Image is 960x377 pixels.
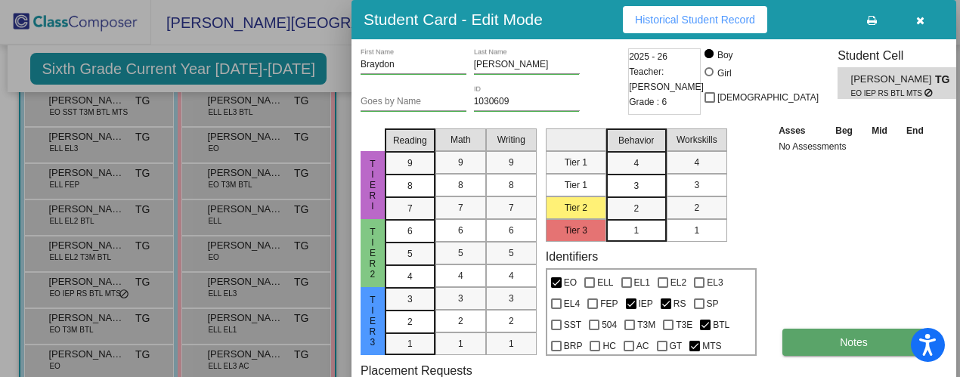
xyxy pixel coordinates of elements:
[564,295,580,313] span: EL4
[407,224,413,238] span: 6
[407,179,413,193] span: 8
[458,292,463,305] span: 3
[635,14,755,26] span: Historical Student Record
[639,295,653,313] span: IEP
[458,201,463,215] span: 7
[713,316,729,334] span: BTL
[509,224,514,237] span: 6
[602,337,615,355] span: HC
[600,295,618,313] span: FEP
[509,269,514,283] span: 4
[629,94,667,110] span: Grade : 6
[717,88,819,107] span: [DEMOGRAPHIC_DATA]
[674,295,686,313] span: RS
[546,249,598,264] label: Identifiers
[366,295,379,348] span: Tier3
[636,337,649,355] span: AC
[676,316,692,334] span: T3E
[775,139,934,154] td: No Assessments
[407,156,413,170] span: 9
[458,314,463,328] span: 2
[629,64,704,94] span: Teacher: [PERSON_NAME]
[474,97,580,107] input: Enter ID
[825,122,862,139] th: Beg
[364,10,543,29] h3: Student Card - Edit Mode
[670,337,683,355] span: GT
[509,337,514,351] span: 1
[366,227,379,280] span: Tier2
[497,133,525,147] span: Writing
[458,269,463,283] span: 4
[366,159,379,212] span: TierI
[633,156,639,170] span: 4
[634,273,650,292] span: EL1
[694,224,699,237] span: 1
[717,48,733,62] div: Boy
[407,315,413,329] span: 2
[694,156,699,169] span: 4
[393,134,427,147] span: Reading
[677,133,717,147] span: Workskills
[670,273,686,292] span: EL2
[564,273,577,292] span: EO
[851,88,924,99] span: EO IEP RS BTL MTS
[775,122,825,139] th: Asses
[862,122,897,139] th: Mid
[694,178,699,192] span: 3
[851,72,935,88] span: [PERSON_NAME]
[602,316,617,334] span: 504
[637,316,655,334] span: T3M
[458,224,463,237] span: 6
[509,246,514,260] span: 5
[458,178,463,192] span: 8
[717,66,732,80] div: Girl
[509,156,514,169] span: 9
[407,292,413,306] span: 3
[702,337,721,355] span: MTS
[509,201,514,215] span: 7
[633,179,639,193] span: 3
[623,6,767,33] button: Historical Student Record
[629,49,667,64] span: 2025 - 26
[633,202,639,215] span: 2
[897,122,933,139] th: End
[509,292,514,305] span: 3
[618,134,654,147] span: Behavior
[840,336,868,348] span: Notes
[407,202,413,215] span: 7
[361,97,466,107] input: goes by name
[694,201,699,215] span: 2
[597,273,613,292] span: ELL
[407,247,413,261] span: 5
[509,314,514,328] span: 2
[935,72,956,88] span: TG
[707,295,719,313] span: SP
[458,156,463,169] span: 9
[707,273,723,292] span: EL3
[407,337,413,351] span: 1
[451,133,471,147] span: Math
[564,337,583,355] span: BRP
[407,270,413,283] span: 4
[458,337,463,351] span: 1
[782,329,925,356] button: Notes
[633,224,639,237] span: 1
[509,178,514,192] span: 8
[564,316,581,334] span: SST
[458,246,463,260] span: 5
